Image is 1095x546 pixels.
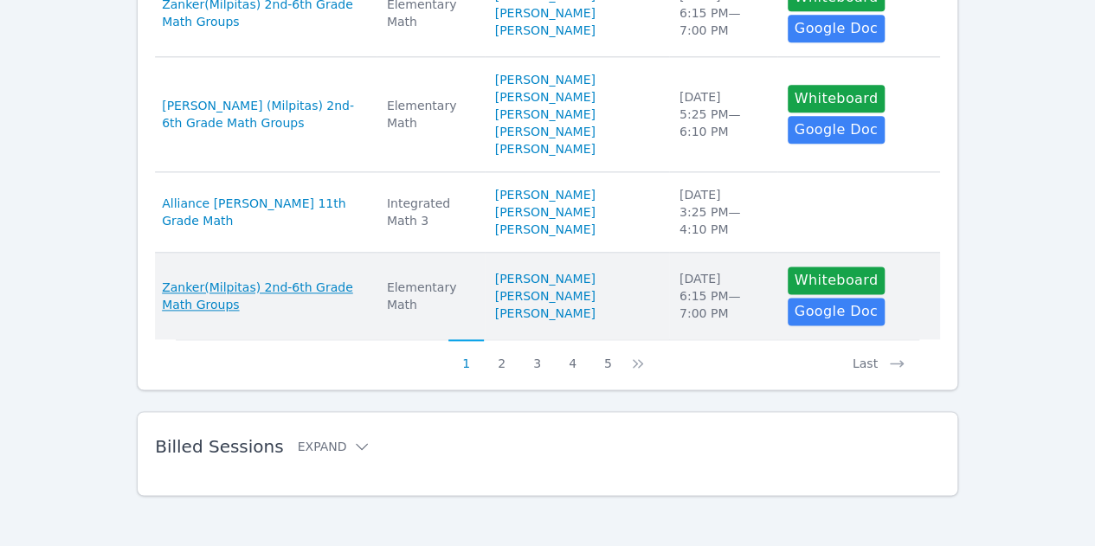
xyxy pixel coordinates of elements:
button: 4 [555,339,590,372]
a: [PERSON_NAME] [495,123,596,140]
button: Whiteboard [788,85,886,112]
a: Google Doc [788,116,885,144]
a: Google Doc [788,15,885,42]
a: [PERSON_NAME] [495,221,596,238]
a: Zanker(Milpitas) 2nd-6th Grade Math Groups [162,279,366,313]
a: [PERSON_NAME] [495,270,596,287]
button: 1 [448,339,484,372]
button: 5 [590,339,626,372]
a: [PERSON_NAME] [495,88,596,106]
a: [PERSON_NAME] [495,140,596,157]
div: [DATE] 3:25 PM — 4:10 PM [680,186,767,238]
a: [PERSON_NAME] [495,186,596,203]
a: [PERSON_NAME] (Milpitas) 2nd-6th Grade Math Groups [162,97,366,132]
div: [DATE] 5:25 PM — 6:10 PM [680,88,767,140]
tr: Alliance [PERSON_NAME] 11th Grade MathIntegrated Math 3[PERSON_NAME][PERSON_NAME][PERSON_NAME][DA... [155,172,940,253]
button: Whiteboard [788,267,886,294]
button: Last [839,339,919,372]
button: Expand [298,438,371,455]
a: [PERSON_NAME] [495,305,596,322]
a: [PERSON_NAME] [495,106,596,123]
button: 2 [484,339,519,372]
a: [PERSON_NAME] [495,71,596,88]
div: Integrated Math 3 [387,195,474,229]
div: Elementary Math [387,279,474,313]
a: [PERSON_NAME] [495,22,596,39]
tr: [PERSON_NAME] (Milpitas) 2nd-6th Grade Math GroupsElementary Math[PERSON_NAME][PERSON_NAME][PERSO... [155,57,940,172]
a: [PERSON_NAME] [495,203,596,221]
a: Google Doc [788,298,885,325]
a: [PERSON_NAME] [495,287,596,305]
button: 3 [519,339,555,372]
div: Elementary Math [387,97,474,132]
a: Alliance [PERSON_NAME] 11th Grade Math [162,195,366,229]
tr: Zanker(Milpitas) 2nd-6th Grade Math GroupsElementary Math[PERSON_NAME][PERSON_NAME][PERSON_NAME][... [155,253,940,339]
span: Billed Sessions [155,436,283,457]
div: [DATE] 6:15 PM — 7:00 PM [680,270,767,322]
a: [PERSON_NAME] [495,4,596,22]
